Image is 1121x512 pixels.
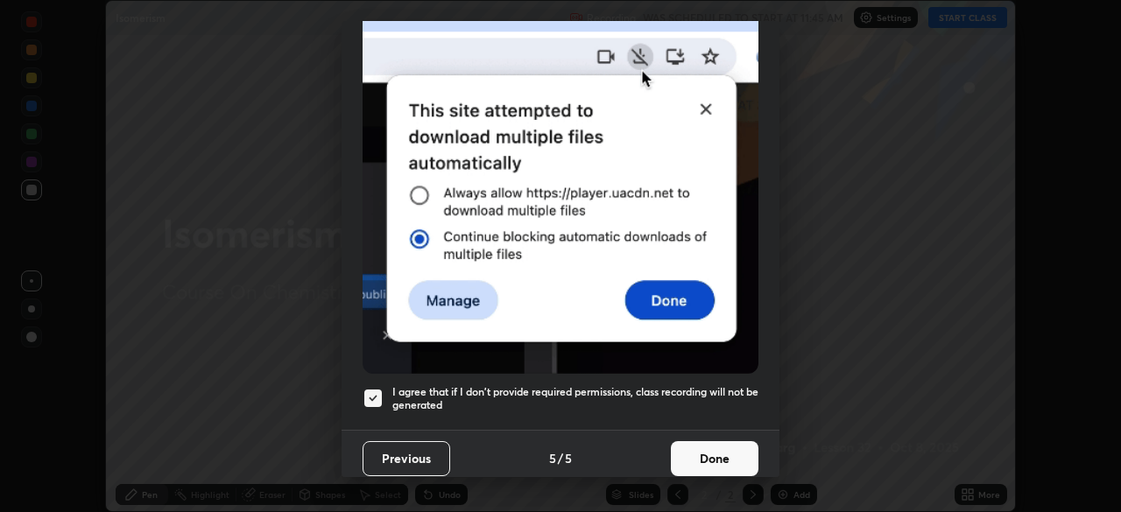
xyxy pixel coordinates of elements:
[549,449,556,467] h4: 5
[363,441,450,476] button: Previous
[558,449,563,467] h4: /
[392,385,758,412] h5: I agree that if I don't provide required permissions, class recording will not be generated
[671,441,758,476] button: Done
[565,449,572,467] h4: 5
